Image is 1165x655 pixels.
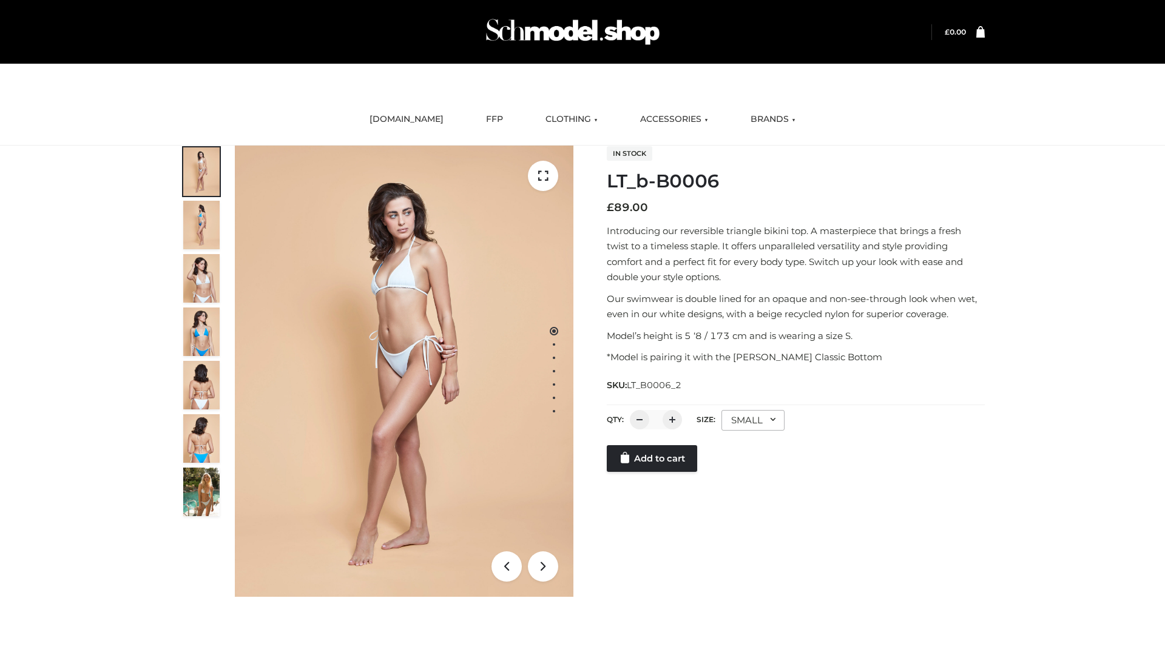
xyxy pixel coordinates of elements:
[607,349,985,365] p: *Model is pairing it with the [PERSON_NAME] Classic Bottom
[607,445,697,472] a: Add to cart
[607,170,985,192] h1: LT_b-B0006
[741,106,805,133] a: BRANDS
[721,410,785,431] div: SMALL
[607,415,624,424] label: QTY:
[945,27,966,36] bdi: 0.00
[607,201,614,214] span: £
[607,223,985,285] p: Introducing our reversible triangle bikini top. A masterpiece that brings a fresh twist to a time...
[183,254,220,303] img: ArielClassicBikiniTop_CloudNine_AzureSky_OW114ECO_3-scaled.jpg
[945,27,966,36] a: £0.00
[607,146,652,161] span: In stock
[607,201,648,214] bdi: 89.00
[183,201,220,249] img: ArielClassicBikiniTop_CloudNine_AzureSky_OW114ECO_2-scaled.jpg
[183,361,220,409] img: ArielClassicBikiniTop_CloudNine_AzureSky_OW114ECO_7-scaled.jpg
[627,380,681,391] span: LT_B0006_2
[607,378,683,392] span: SKU:
[945,27,950,36] span: £
[183,307,220,356] img: ArielClassicBikiniTop_CloudNine_AzureSky_OW114ECO_4-scaled.jpg
[536,106,607,133] a: CLOTHING
[477,106,512,133] a: FFP
[631,106,717,133] a: ACCESSORIES
[235,146,573,597] img: LT_b-B0006
[607,291,985,322] p: Our swimwear is double lined for an opaque and non-see-through look when wet, even in our white d...
[482,8,664,56] img: Schmodel Admin 964
[360,106,453,133] a: [DOMAIN_NAME]
[697,415,715,424] label: Size:
[607,328,985,344] p: Model’s height is 5 ‘8 / 173 cm and is wearing a size S.
[183,414,220,463] img: ArielClassicBikiniTop_CloudNine_AzureSky_OW114ECO_8-scaled.jpg
[183,468,220,516] img: Arieltop_CloudNine_AzureSky2.jpg
[183,147,220,196] img: ArielClassicBikiniTop_CloudNine_AzureSky_OW114ECO_1-scaled.jpg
